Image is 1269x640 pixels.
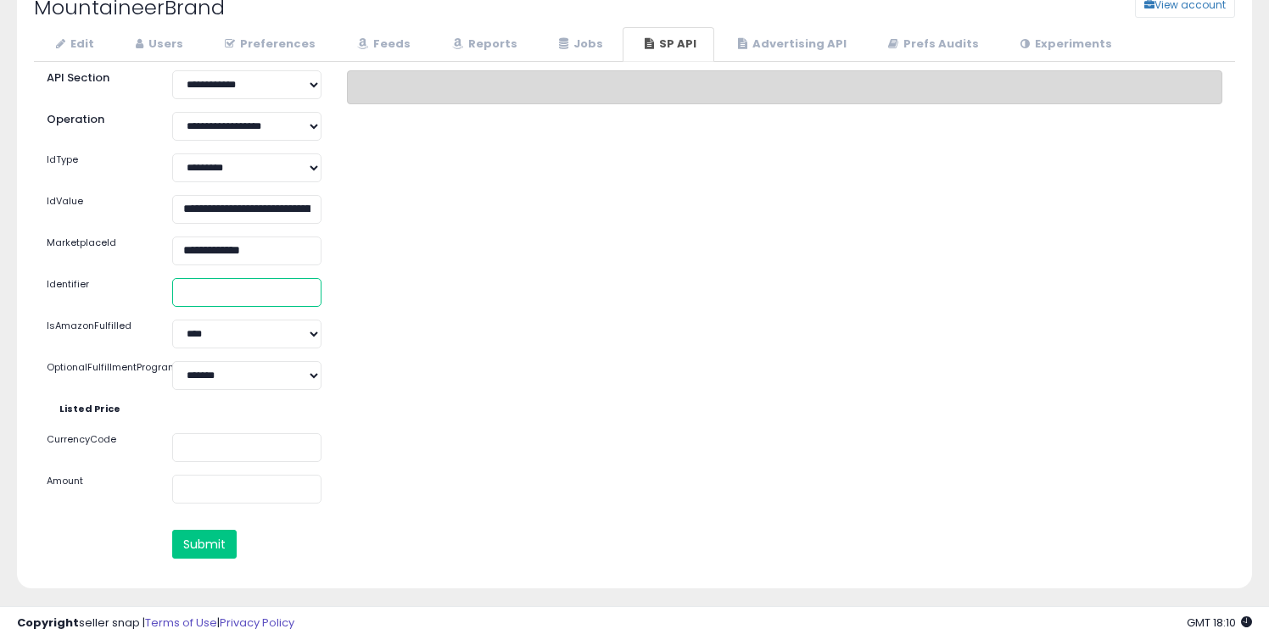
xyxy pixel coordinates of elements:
label: API Section [34,70,159,86]
span: 2025-09-7 18:10 GMT [1187,615,1252,631]
label: IdValue [34,195,159,209]
a: Users [114,27,201,62]
div: seller snap | | [17,615,294,632]
a: Jobs [537,27,621,62]
strong: Copyright [17,615,79,631]
label: MarketplaceId [34,237,159,250]
label: IsAmazonFulfilled [34,320,159,333]
a: Preferences [203,27,333,62]
a: Reports [430,27,535,62]
label: CurrencyCode [34,433,159,447]
a: Terms of Use [145,615,217,631]
a: SP API [623,27,714,62]
a: Prefs Audits [866,27,997,62]
a: Experiments [998,27,1130,62]
a: Edit [34,27,112,62]
a: Advertising API [716,27,864,62]
a: Feeds [335,27,428,62]
a: Privacy Policy [220,615,294,631]
label: Listed Price [47,403,161,416]
button: Submit [172,530,237,559]
label: Operation [34,112,159,128]
label: Identifier [34,278,159,292]
label: IdType [34,153,159,167]
label: Amount [34,475,159,488]
label: OptionalFulfillmentProgram [34,361,159,375]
